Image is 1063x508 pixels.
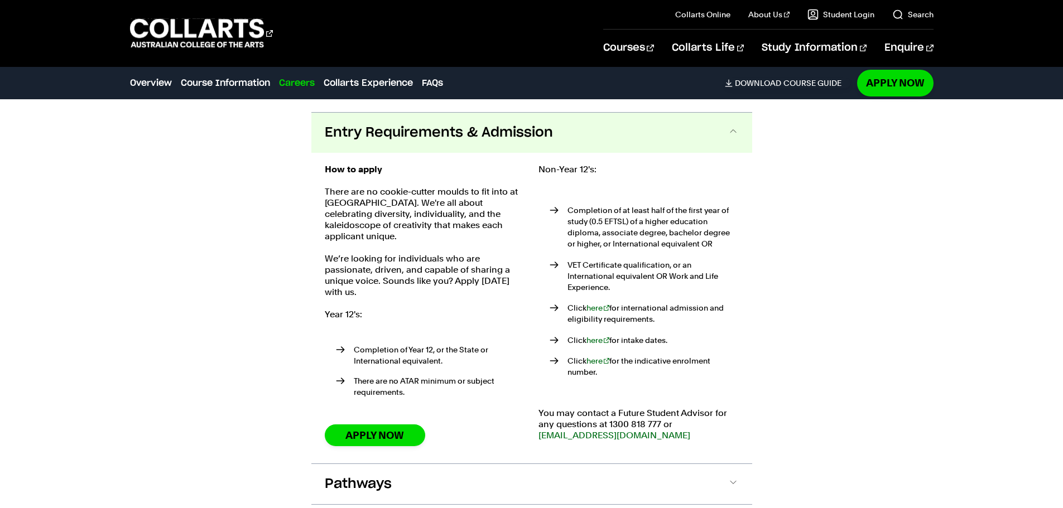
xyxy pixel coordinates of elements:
button: Entry Requirements & Admission [311,113,752,153]
p: You may contact a Future Student Advisor for any questions at 1300 818 777 or [538,408,739,441]
a: Collarts Life [672,30,744,66]
p: We’re looking for individuals who are passionate, driven, and capable of sharing a unique voice. ... [325,253,525,298]
p: Click for intake dates. [567,335,739,346]
button: Pathways [311,464,752,504]
p: VET Certificate qualification, or an International equivalent OR Work and Life Experience. [567,259,739,293]
a: Overview [130,76,172,90]
a: Student Login [807,9,874,20]
p: Click for international admission and eligibility requirements. [567,302,739,325]
span: Entry Requirements & Admission [325,124,553,142]
li: There are no ATAR minimum or subject requirements. [336,375,525,398]
span: Download [735,78,781,88]
p: Click for the indicative enrolment number. [567,355,739,378]
a: Study Information [762,30,867,66]
div: Go to homepage [130,17,273,49]
a: DownloadCourse Guide [725,78,850,88]
p: There are no cookie-cutter moulds to fit into at [GEOGRAPHIC_DATA]. We're all about celebrating d... [325,186,525,242]
a: Apply Now [857,70,934,96]
a: Apply Now [325,424,425,446]
span: Pathways [325,475,392,493]
a: Collarts Online [675,9,730,20]
a: Course Information [181,76,270,90]
p: Completion of at least half of the first year of study (0.5 EFTSL) of a higher education diploma,... [567,205,739,249]
a: Search [892,9,934,20]
p: Year 12's: [325,309,525,320]
a: Collarts Experience [324,76,413,90]
li: Completion of Year 12, or the State or International equivalent. [336,344,525,366]
a: here [586,336,610,345]
a: About Us [748,9,790,20]
a: here [586,303,610,312]
a: [EMAIL_ADDRESS][DOMAIN_NAME] [538,430,690,441]
a: Careers [279,76,315,90]
a: Enquire [884,30,933,66]
a: here [586,356,610,365]
strong: How to apply [325,164,382,175]
a: FAQs [422,76,443,90]
p: Non-Year 12's: [538,164,739,175]
a: Courses [603,30,654,66]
